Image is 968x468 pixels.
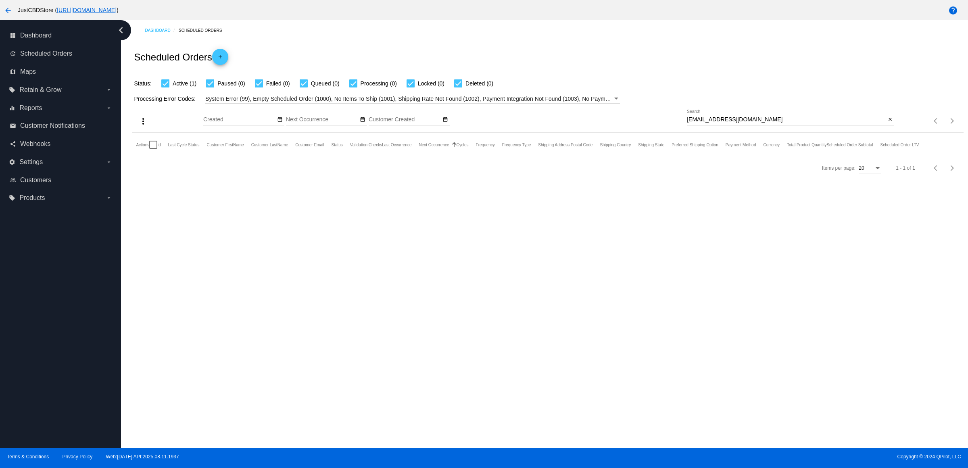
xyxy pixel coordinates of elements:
[928,160,944,176] button: Previous page
[9,159,15,165] i: settings
[173,79,196,88] span: Active (1)
[10,123,16,129] i: email
[687,116,886,123] input: Search
[19,158,43,166] span: Settings
[826,142,873,147] button: Change sorting for Subtotal
[382,142,411,147] button: Change sorting for LastOccurrenceUtc
[20,140,50,148] span: Webhooks
[10,177,16,183] i: people_outline
[106,454,179,460] a: Web:[DATE] API:2025.08.11.1937
[286,116,359,123] input: Next Occurrence
[10,119,112,132] a: email Customer Notifications
[10,50,16,57] i: update
[20,122,85,129] span: Customer Notifications
[134,49,228,65] h2: Scheduled Orders
[19,86,61,94] span: Retain & Grow
[295,142,324,147] button: Change sorting for CustomerEmail
[9,195,15,201] i: local_offer
[331,142,342,147] button: Change sorting for Status
[10,32,16,39] i: dashboard
[203,116,276,123] input: Created
[19,104,42,112] span: Reports
[20,32,52,39] span: Dashboard
[361,79,397,88] span: Processing (0)
[948,6,958,15] mat-icon: help
[465,79,493,88] span: Deleted (0)
[106,105,112,111] i: arrow_drop_down
[3,6,13,15] mat-icon: arrow_back
[63,454,93,460] a: Privacy Policy
[822,165,855,171] div: Items per page:
[491,454,961,460] span: Copyright © 2024 QPilot, LLC
[9,105,15,111] i: equalizer
[944,113,960,129] button: Next page
[207,142,244,147] button: Change sorting for CustomerFirstName
[20,50,72,57] span: Scheduled Orders
[787,133,826,157] mat-header-cell: Total Product Quantity
[10,141,16,147] i: share
[457,142,469,147] button: Change sorting for Cycles
[18,7,119,13] span: JustCBDStore ( )
[476,142,495,147] button: Change sorting for Frequency
[10,69,16,75] i: map
[10,174,112,187] a: people_outline Customers
[168,142,200,147] button: Change sorting for LastProcessingCycleId
[179,24,229,37] a: Scheduled Orders
[106,159,112,165] i: arrow_drop_down
[896,165,915,171] div: 1 - 1 of 1
[880,142,919,147] button: Change sorting for LifetimeValue
[19,194,45,202] span: Products
[106,87,112,93] i: arrow_drop_down
[600,142,631,147] button: Change sorting for ShippingCountry
[10,137,112,150] a: share Webhooks
[138,116,148,126] mat-icon: more_vert
[726,142,756,147] button: Change sorting for PaymentMethod.Type
[10,29,112,42] a: dashboard Dashboard
[859,166,881,171] mat-select: Items per page:
[215,54,225,64] mat-icon: add
[502,142,531,147] button: Change sorting for FrequencyType
[157,142,161,147] button: Change sorting for Id
[57,7,117,13] a: [URL][DOMAIN_NAME]
[7,454,49,460] a: Terms & Conditions
[763,142,780,147] button: Change sorting for CurrencyIso
[205,94,620,104] mat-select: Filter by Processing Error Codes
[251,142,288,147] button: Change sorting for CustomerLastName
[369,116,441,123] input: Customer Created
[360,116,365,123] mat-icon: date_range
[859,165,864,171] span: 20
[136,133,149,157] mat-header-cell: Actions
[442,116,448,123] mat-icon: date_range
[115,24,127,37] i: chevron_left
[419,142,449,147] button: Change sorting for NextOccurrenceUtc
[277,116,283,123] mat-icon: date_range
[20,177,51,184] span: Customers
[350,133,382,157] mat-header-cell: Validation Checks
[418,79,444,88] span: Locked (0)
[887,116,893,123] mat-icon: close
[10,65,112,78] a: map Maps
[134,80,152,87] span: Status:
[928,113,944,129] button: Previous page
[638,142,664,147] button: Change sorting for ShippingState
[886,116,894,124] button: Clear
[10,47,112,60] a: update Scheduled Orders
[20,68,36,75] span: Maps
[145,24,179,37] a: Dashboard
[134,96,196,102] span: Processing Error Codes:
[9,87,15,93] i: local_offer
[311,79,340,88] span: Queued (0)
[538,142,592,147] button: Change sorting for ShippingPostcode
[106,195,112,201] i: arrow_drop_down
[266,79,290,88] span: Failed (0)
[217,79,245,88] span: Paused (0)
[944,160,960,176] button: Next page
[672,142,718,147] button: Change sorting for PreferredShippingOption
